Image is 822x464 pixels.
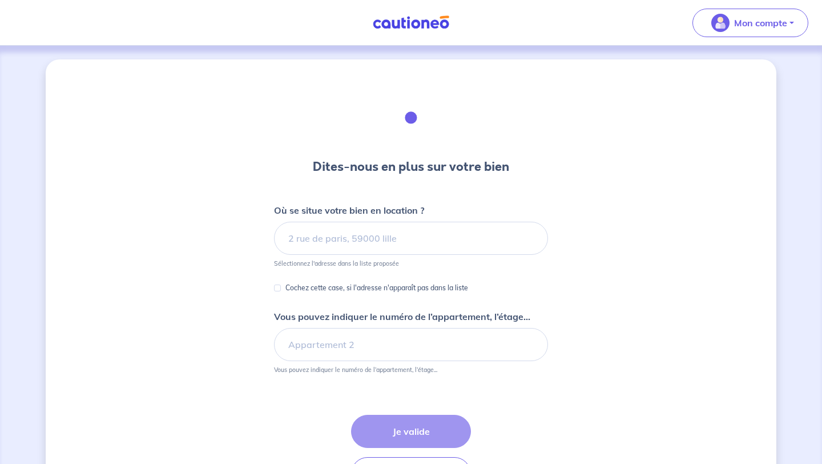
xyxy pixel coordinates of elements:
[274,328,548,361] input: Appartement 2
[368,15,454,30] img: Cautioneo
[692,9,808,37] button: illu_account_valid_menu.svgMon compte
[274,366,437,374] p: Vous pouvez indiquer le numéro de l’appartement, l’étage...
[711,14,730,32] img: illu_account_valid_menu.svg
[734,16,787,30] p: Mon compte
[274,310,530,323] p: Vous pouvez indiquer le numéro de l’appartement, l’étage...
[313,158,509,176] h3: Dites-nous en plus sur votre bien
[274,222,548,255] input: 2 rue de paris, 59000 lille
[274,259,399,267] p: Sélectionnez l'adresse dans la liste proposée
[274,203,424,217] p: Où se situe votre bien en location ?
[380,87,442,149] img: illu_houses.svg
[285,281,468,295] p: Cochez cette case, si l'adresse n'apparaît pas dans la liste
